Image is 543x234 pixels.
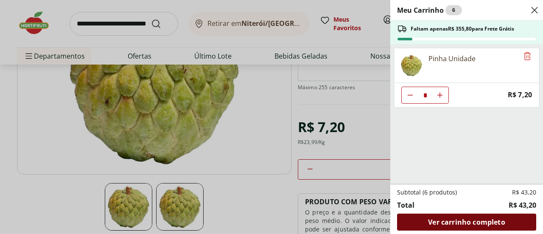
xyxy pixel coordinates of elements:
button: Diminuir Quantidade [402,87,419,104]
h2: Meu Carrinho [397,5,462,15]
a: Ver carrinho completo [397,214,536,231]
span: Ver carrinho completo [428,219,505,226]
img: Principal [400,54,423,77]
div: Pinha Unidade [428,54,476,64]
div: 6 [445,5,462,15]
span: R$ 43,20 [509,200,536,210]
span: R$ 7,20 [508,89,532,101]
span: Subtotal (6 produtos) [397,188,457,197]
span: Faltam apenas R$ 355,80 para Frete Grátis [411,25,514,32]
span: R$ 43,20 [512,188,536,197]
span: Total [397,200,414,210]
button: Remove [522,51,532,62]
input: Quantidade Atual [419,87,431,103]
button: Aumentar Quantidade [431,87,448,104]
